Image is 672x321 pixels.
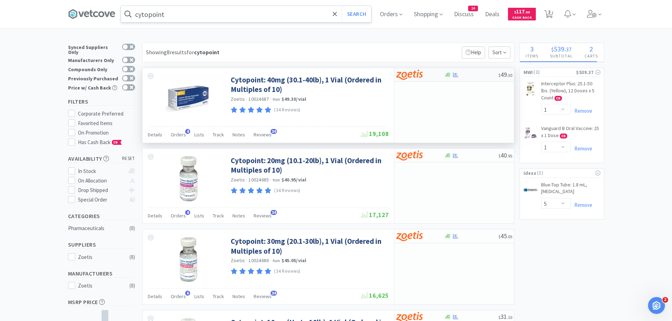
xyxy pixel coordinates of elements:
[536,169,594,177] span: ( 1 )
[541,181,600,198] a: Blue-Top Tube: 1.8 mL, [MEDICAL_DATA]
[78,186,125,195] div: Drop Shipped
[248,96,269,102] span: 10024687
[231,177,245,183] a: Zoetis
[498,153,501,159] span: $
[523,183,538,197] img: 0fd5dfe46c204885a7a476b9ff4082b5_231351.png
[194,293,204,300] span: Lists
[560,134,567,138] span: CB
[520,53,544,59] h4: Items
[571,107,592,114] a: Remove
[231,156,387,175] a: Cytopoint: 20mg (10.1-20lb), 1 Vial (Ordered in Multiples of 10)
[146,48,219,57] div: Showing 8 results
[541,80,600,104] a: Interceptor Plus: 25.1-50 lbs. (Yellow), 12 Doses x 5 Count CB
[530,44,534,53] span: 3
[165,75,211,121] img: d68059bb95f34f6ca8f79a017dff92f3_527055.jpeg
[462,47,485,58] p: Help
[576,68,600,76] div: $539.37
[551,46,554,53] span: $
[185,129,190,134] span: 4
[254,293,272,300] span: Reviews
[270,96,271,102] span: ·
[122,155,135,162] span: reset
[78,129,135,137] div: On Promotion
[281,177,307,183] strong: $40.95 / vial
[254,131,272,138] span: Reviews
[523,126,538,139] img: 892c77d17d8d49efb97e423a5ecdbc95_174390.png
[187,49,219,56] span: for
[273,97,280,102] span: from
[68,270,135,278] h5: Manufacturers
[270,257,271,264] span: ·
[555,96,562,100] span: CB
[68,44,119,55] div: Synced Suppliers Only
[148,131,162,138] span: Details
[533,69,576,76] span: ( 2 )
[566,46,571,53] span: 37
[148,212,162,219] span: Details
[507,315,512,320] span: . 10
[246,96,247,102] span: ·
[512,16,532,20] span: Cash Back
[468,6,478,11] span: 24
[507,234,512,239] span: . 05
[171,293,186,300] span: Orders
[68,155,135,163] h5: Availability
[68,241,135,249] h5: Suppliers
[78,253,122,261] div: Zoetis
[541,125,600,142] a: Vanguard B Oral Vaccine: 25 x 1 Dose CB
[342,6,371,22] button: Search
[523,169,537,177] span: Idexx
[271,129,277,134] span: 34
[281,96,307,102] strong: $49.30 / vial
[589,44,593,53] span: 2
[498,234,501,239] span: $
[525,10,530,14] span: . 00
[78,196,125,204] div: Special Order
[165,156,211,202] img: 515092df23e74a6cad5361b257801372_239338.jpeg
[78,110,135,118] div: Corporate Preferred
[273,178,280,183] span: from
[185,291,190,296] span: 6
[271,210,277,215] span: 34
[194,212,204,219] span: Lists
[78,177,125,185] div: On Allocation
[248,257,269,264] span: 10024686
[129,282,135,290] div: ( 8 )
[254,212,272,219] span: Reviews
[508,5,536,24] a: $117.00Cash Back
[571,202,592,208] a: Remove
[78,139,122,146] span: Has Cash Back
[68,298,135,306] h5: MSRP Price
[231,257,245,264] a: Zoetis
[498,232,512,240] span: 45
[662,297,668,303] span: 2
[231,96,245,102] a: Zoetis
[246,177,247,183] span: ·
[498,73,501,78] span: $
[68,212,135,220] h5: Categories
[514,8,530,15] span: 117
[194,131,204,138] span: Lists
[507,73,512,78] span: . 30
[78,167,125,175] div: In Stock
[482,11,502,18] a: Deals
[68,75,119,81] div: Previously Purchased
[248,177,269,183] span: 10024685
[148,293,162,300] span: Details
[232,212,245,219] span: Notes
[274,106,301,114] p: (34 Reviews)
[231,236,387,256] a: Cytopoint: 30mg (20.1-30lb), 1 Vial (Ordered in Multiples of 10)
[274,187,301,195] p: (34 Reviews)
[171,131,186,138] span: Orders
[232,293,245,300] span: Notes
[68,57,119,63] div: Manufacturers Only
[194,49,219,56] strong: cytopoint
[514,10,516,14] span: $
[232,131,245,138] span: Notes
[451,11,477,18] a: Discuss24
[273,258,280,263] span: from
[396,69,423,80] img: a673e5ab4e5e497494167fe422e9a3ab.png
[544,53,579,59] h4: Subtotal
[523,68,533,76] span: MWI
[361,211,389,219] span: 17,127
